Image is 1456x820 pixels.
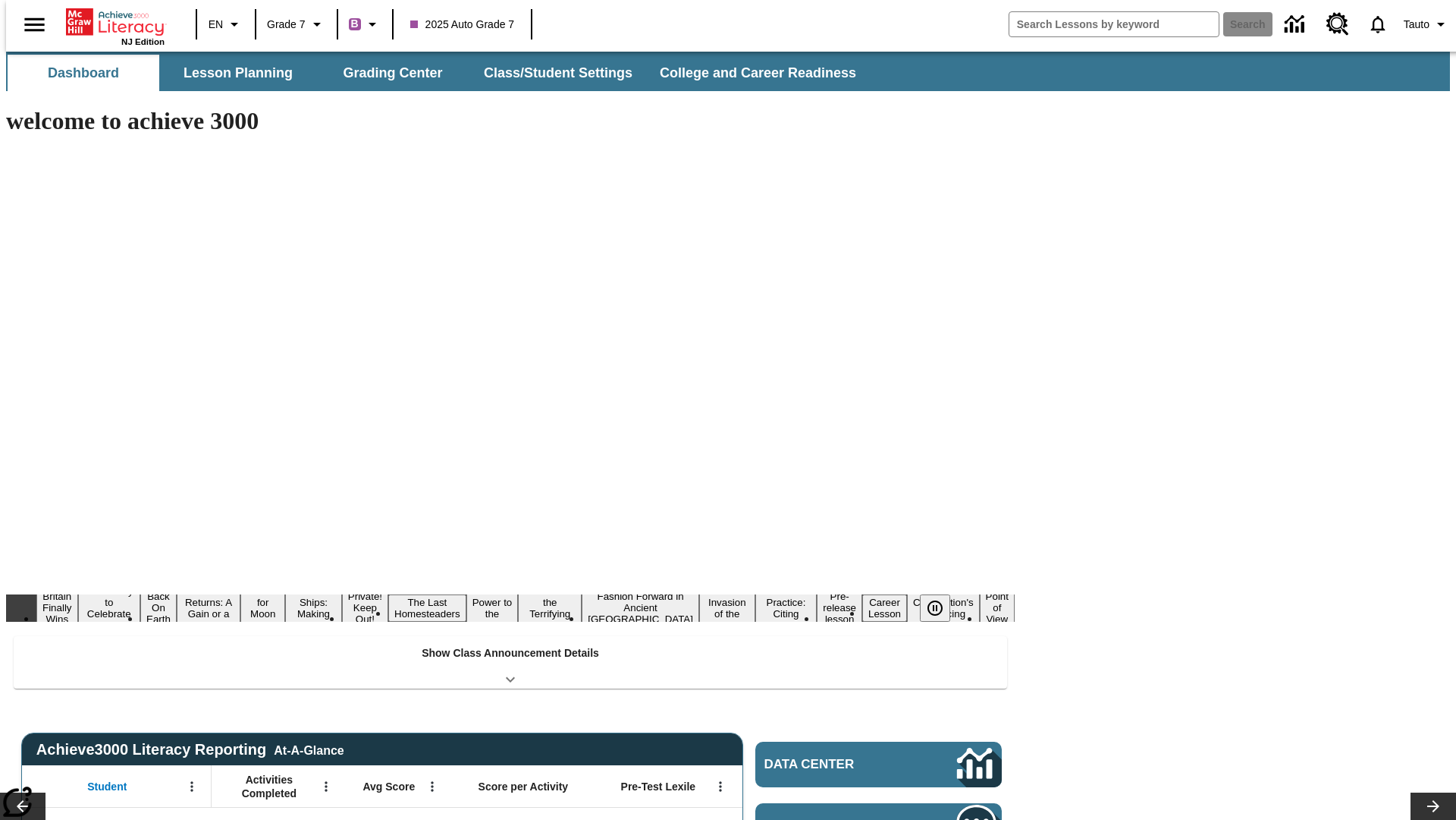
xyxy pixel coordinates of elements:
button: Open Menu [315,775,337,798]
span: Avg Score [362,780,415,793]
button: Slide 4 Free Returns: A Gain or a Drain? [177,583,240,633]
button: Lesson carousel, Next [1410,793,1456,820]
button: Slide 13 Mixed Practice: Citing Evidence [755,583,817,633]
button: Open Menu [421,775,444,798]
button: Open Menu [180,775,203,798]
span: Grade 7 [267,17,306,33]
button: Slide 10 Attack of the Terrifying Tomatoes [518,583,582,633]
button: Dashboard [8,55,159,91]
button: Slide 5 Time for Moon Rules? [240,583,285,633]
button: Pause [920,594,950,622]
a: Resource Center, Will open in new tab [1317,4,1358,45]
span: Achieve3000 Literacy Reporting [36,741,344,758]
button: Slide 7 Private! Keep Out! [342,588,388,627]
button: Grade: Grade 7, Select a grade [261,11,332,38]
span: B [351,14,359,33]
button: Open Menu [709,775,732,798]
span: 2025 Auto Grade 7 [410,17,515,33]
div: SubNavbar [6,52,1450,91]
div: Show Class Announcement Details [14,636,1007,689]
p: Show Class Announcement Details [422,645,599,661]
button: Slide 17 Point of View [980,588,1015,627]
button: Slide 16 The Constitution's Balancing Act [907,583,980,633]
button: Slide 9 Solar Power to the People [466,583,519,633]
button: Boost Class color is purple. Change class color [343,11,388,38]
button: Language: EN, Select a language [202,11,250,38]
button: Slide 8 The Last Homesteaders [388,594,466,622]
button: Lesson Planning [162,55,314,91]
div: Home [66,5,165,46]
button: Slide 15 Career Lesson [862,594,907,622]
span: Pre-Test Lexile [621,780,696,793]
button: Slide 3 Back On Earth [140,588,177,627]
div: SubNavbar [6,55,870,91]
h1: welcome to achieve 3000 [6,107,1015,135]
a: Notifications [1358,5,1398,44]
div: Pause [920,594,965,622]
button: Slide 1 Britain Finally Wins [36,588,78,627]
a: Data Center [1276,4,1317,46]
button: Grading Center [317,55,469,91]
button: Slide 14 Pre-release lesson [817,588,862,627]
a: Home [66,7,165,37]
button: College and Career Readiness [648,55,868,91]
button: Slide 12 The Invasion of the Free CD [699,583,755,633]
button: Slide 11 Fashion Forward in Ancient Rome [582,588,699,627]
span: NJ Edition [121,37,165,46]
span: Tauto [1404,17,1429,33]
span: Score per Activity [479,780,569,793]
button: Profile/Settings [1398,11,1456,38]
button: Class/Student Settings [472,55,645,91]
div: At-A-Glance [274,741,344,758]
span: Data Center [764,757,906,772]
span: Activities Completed [219,773,319,800]
span: EN [209,17,223,33]
button: Slide 6 Cruise Ships: Making Waves [285,583,342,633]
a: Data Center [755,742,1002,787]
button: Open side menu [12,2,57,47]
button: Slide 2 Get Ready to Celebrate Juneteenth! [78,583,141,633]
span: Student [87,780,127,793]
input: search field [1009,12,1219,36]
